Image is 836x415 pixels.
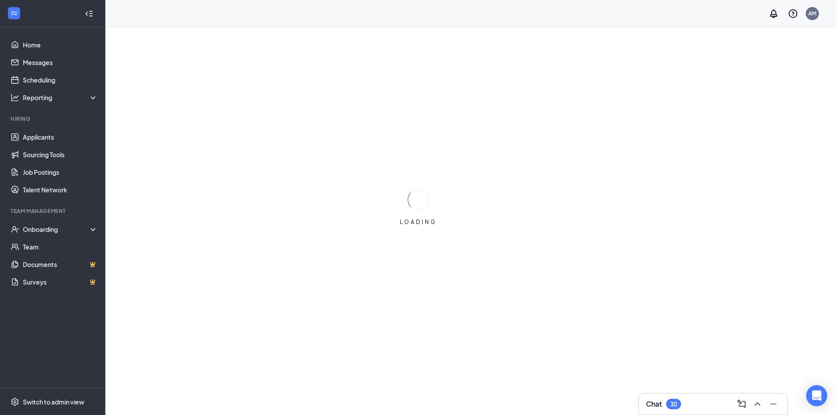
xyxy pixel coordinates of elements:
[23,36,98,54] a: Home
[23,397,84,406] div: Switch to admin view
[85,9,93,18] svg: Collapse
[768,8,779,19] svg: Notifications
[750,397,764,411] button: ChevronUp
[736,399,747,409] svg: ComposeMessage
[396,218,440,226] div: LOADING
[23,256,98,273] a: DocumentsCrown
[23,238,98,256] a: Team
[23,54,98,71] a: Messages
[752,399,763,409] svg: ChevronUp
[766,397,780,411] button: Minimize
[23,146,98,163] a: Sourcing Tools
[23,128,98,146] a: Applicants
[23,181,98,198] a: Talent Network
[23,273,98,291] a: SurveysCrown
[11,225,19,234] svg: UserCheck
[23,163,98,181] a: Job Postings
[11,207,96,215] div: Team Management
[808,10,816,17] div: AM
[768,399,779,409] svg: Minimize
[11,115,96,123] div: Hiring
[23,225,90,234] div: Onboarding
[735,397,749,411] button: ComposeMessage
[11,93,19,102] svg: Analysis
[788,8,798,19] svg: QuestionInfo
[11,397,19,406] svg: Settings
[23,93,98,102] div: Reporting
[670,401,677,408] div: 30
[10,9,18,18] svg: WorkstreamLogo
[23,71,98,89] a: Scheduling
[806,385,827,406] div: Open Intercom Messenger
[646,399,662,409] h3: Chat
